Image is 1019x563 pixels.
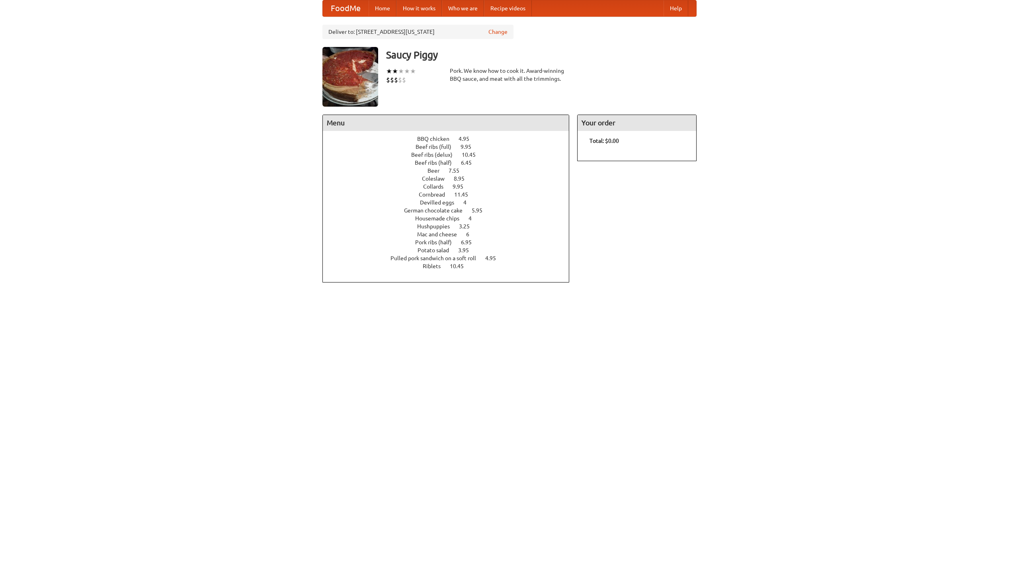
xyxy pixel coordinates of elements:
span: Housemade chips [415,215,467,222]
span: Beef ribs (half) [415,160,460,166]
a: Potato salad 3.95 [418,247,484,253]
a: Mac and cheese 6 [417,231,484,238]
img: angular.jpg [322,47,378,107]
li: ★ [404,67,410,76]
span: 4 [469,215,480,222]
span: 10.45 [450,263,472,269]
span: 7.55 [449,168,467,174]
span: Beer [428,168,447,174]
span: 8.95 [454,175,472,182]
li: ★ [386,67,392,76]
h4: Menu [323,115,569,131]
a: Cornbread 11.45 [419,191,483,198]
div: Deliver to: [STREET_ADDRESS][US_STATE] [322,25,513,39]
span: 9.95 [461,144,479,150]
a: Beer 7.55 [428,168,474,174]
span: Pulled pork sandwich on a soft roll [390,255,484,261]
a: German chocolate cake 5.95 [404,207,497,214]
span: 3.95 [458,247,477,253]
span: 3.25 [459,223,478,230]
a: Coleslaw 8.95 [422,175,479,182]
span: Cornbread [419,191,453,198]
span: Hushpuppies [417,223,458,230]
li: $ [386,76,390,84]
a: Pulled pork sandwich on a soft roll 4.95 [390,255,511,261]
span: 4.95 [485,255,504,261]
span: 4 [463,199,474,206]
span: Coleslaw [422,175,453,182]
span: 11.45 [454,191,476,198]
span: 6.95 [461,239,480,245]
a: Riblets 10.45 [423,263,478,269]
li: $ [398,76,402,84]
b: Total: $0.00 [590,138,619,144]
a: Hushpuppies 3.25 [417,223,484,230]
a: BBQ chicken 4.95 [417,136,484,142]
a: Pork ribs (half) 6.95 [415,239,486,245]
li: $ [394,76,398,84]
a: Beef ribs (full) 9.95 [416,144,486,150]
span: 5.95 [472,207,490,214]
a: Help [664,0,688,16]
h4: Your order [578,115,696,131]
li: $ [402,76,406,84]
span: Mac and cheese [417,231,465,238]
span: Potato salad [418,247,457,253]
span: 6.45 [461,160,480,166]
a: Who we are [442,0,484,16]
span: 10.45 [462,152,484,158]
li: ★ [410,67,416,76]
h3: Saucy Piggy [386,47,697,63]
a: Housemade chips 4 [415,215,486,222]
a: Home [369,0,396,16]
a: Collards 9.95 [423,183,478,190]
span: Beef ribs (delux) [411,152,461,158]
span: Beef ribs (full) [416,144,459,150]
span: BBQ chicken [417,136,457,142]
li: ★ [398,67,404,76]
a: FoodMe [323,0,369,16]
li: ★ [392,67,398,76]
span: German chocolate cake [404,207,470,214]
div: Pork. We know how to cook it. Award-winning BBQ sauce, and meat with all the trimmings. [450,67,569,83]
a: How it works [396,0,442,16]
span: 9.95 [453,183,471,190]
span: Riblets [423,263,449,269]
a: Beef ribs (delux) 10.45 [411,152,490,158]
span: Pork ribs (half) [415,239,460,245]
span: 4.95 [459,136,477,142]
a: Recipe videos [484,0,532,16]
a: Beef ribs (half) 6.45 [415,160,486,166]
span: Collards [423,183,451,190]
li: $ [390,76,394,84]
span: Devilled eggs [420,199,462,206]
a: Change [488,28,508,36]
a: Devilled eggs 4 [420,199,481,206]
span: 6 [466,231,477,238]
